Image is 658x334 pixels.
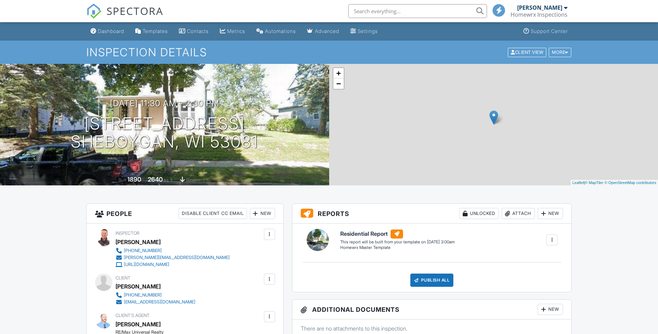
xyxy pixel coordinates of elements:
div: Contacts [187,28,209,34]
a: Dashboard [88,25,127,38]
a: Contacts [176,25,212,38]
h6: Residential Report [340,229,455,239]
h3: [DATE] 11:30 am - 2:30 pm [110,99,219,108]
div: [PHONE_NUMBER] [124,248,162,253]
div: [URL][DOMAIN_NAME] [124,262,169,267]
div: Support Center [531,28,568,34]
a: Client View [507,49,548,55]
a: [EMAIL_ADDRESS][DOMAIN_NAME] [116,299,195,306]
div: This report will be built from your template on [DATE] 3:00am [340,239,455,245]
a: Zoom out [333,78,344,89]
span: Built [119,177,126,183]
div: New [250,208,275,219]
div: [PHONE_NUMBER] [124,292,162,298]
div: More [549,48,571,57]
div: [PERSON_NAME] [116,281,161,292]
div: [PERSON_NAME] [517,4,562,11]
div: 2640 [148,176,163,183]
a: Templates [133,25,171,38]
div: [PERSON_NAME] [116,237,161,247]
div: Dashboard [98,28,124,34]
img: The Best Home Inspection Software - Spectora [86,3,102,19]
a: [PHONE_NUMBER] [116,292,195,299]
div: Automations [265,28,296,34]
div: New [538,208,563,219]
div: Attach [502,208,535,219]
h1: [STREET_ADDRESS] Sheboygan, WI 53081 [71,115,258,151]
a: Automations (Basic) [254,25,299,38]
h3: People [87,204,283,224]
a: © MapTiler [585,181,604,185]
a: [PHONE_NUMBER] [116,247,230,254]
div: Homewrx Master Template [340,245,455,251]
a: Metrics [217,25,248,38]
div: Metrics [227,28,245,34]
span: SPECTORA [106,3,163,18]
p: There are no attachments to this inspection. [301,325,563,332]
div: Advanced [315,28,339,34]
span: Inspector [116,231,139,236]
a: SPECTORA [86,9,163,24]
a: Zoom in [333,68,344,78]
a: © OpenStreetMap contributors [605,181,656,185]
div: Unlocked [459,208,499,219]
a: Support Center [521,25,571,38]
div: Settings [358,28,378,34]
div: Disable Client CC Email [179,208,247,219]
span: basement [186,177,205,183]
div: | [571,180,658,186]
a: [URL][DOMAIN_NAME] [116,261,230,268]
a: [PERSON_NAME][EMAIL_ADDRESS][DOMAIN_NAME] [116,254,230,261]
a: Advanced [304,25,342,38]
h3: Reports [292,204,572,224]
div: 1890 [127,176,141,183]
h1: Inspection Details [86,46,572,58]
div: Publish All [410,274,454,287]
span: Client [116,275,130,281]
div: Templates [143,28,168,34]
div: [PERSON_NAME][EMAIL_ADDRESS][DOMAIN_NAME] [124,255,230,260]
div: Client View [508,48,546,57]
a: Settings [348,25,381,38]
a: [PERSON_NAME] [116,319,161,329]
div: Homewrx Inspections [511,11,567,18]
a: Leaflet [572,181,584,185]
input: Search everything... [348,4,487,18]
h3: Additional Documents [292,300,572,319]
div: [EMAIL_ADDRESS][DOMAIN_NAME] [124,299,195,305]
div: New [538,304,563,315]
span: Client's Agent [116,313,149,318]
span: sq. ft. [164,177,173,183]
